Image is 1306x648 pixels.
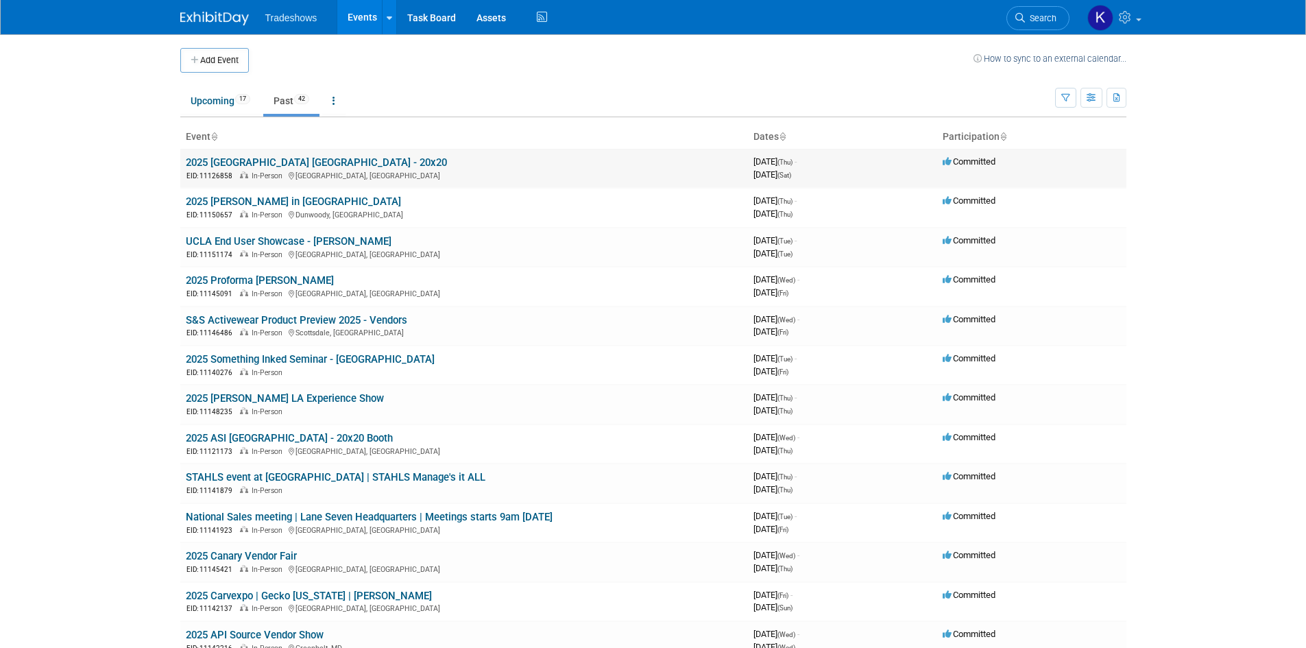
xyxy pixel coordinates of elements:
span: - [790,590,793,600]
span: - [797,274,799,285]
span: (Thu) [777,197,793,205]
span: EID: 11121173 [186,448,238,455]
span: (Wed) [777,316,795,324]
span: EID: 11151174 [186,251,238,259]
a: Sort by Start Date [779,131,786,142]
a: 2025 Carvexpo | Gecko [US_STATE] | [PERSON_NAME] [186,590,432,602]
th: Dates [748,125,937,149]
img: In-Person Event [240,486,248,493]
span: In-Person [252,526,287,535]
span: [DATE] [753,248,793,259]
span: [DATE] [753,353,797,363]
span: - [795,195,797,206]
span: Committed [943,156,995,167]
span: In-Person [252,328,287,337]
span: In-Person [252,289,287,298]
span: - [797,550,799,560]
span: (Fri) [777,289,788,297]
img: In-Person Event [240,289,248,296]
a: How to sync to an external calendar... [974,53,1126,64]
span: In-Person [252,171,287,180]
a: 2025 Canary Vendor Fair [186,550,297,562]
a: 2025 [GEOGRAPHIC_DATA] [GEOGRAPHIC_DATA] - 20x20 [186,156,447,169]
span: Committed [943,432,995,442]
div: [GEOGRAPHIC_DATA], [GEOGRAPHIC_DATA] [186,602,742,614]
span: EID: 11142137 [186,605,238,612]
span: (Tue) [777,513,793,520]
span: Committed [943,629,995,639]
span: EID: 11145421 [186,566,238,573]
span: [DATE] [753,156,797,167]
span: EID: 11126858 [186,172,238,180]
a: Search [1006,6,1069,30]
a: National Sales meeting | Lane Seven Headquarters | Meetings starts 9am [DATE] [186,511,553,523]
span: - [797,314,799,324]
span: - [797,629,799,639]
span: - [795,353,797,363]
span: - [795,156,797,167]
span: (Thu) [777,211,793,218]
a: STAHLS event at [GEOGRAPHIC_DATA] | STAHLS Manage's it ALL [186,471,485,483]
span: [DATE] [753,287,788,298]
span: [DATE] [753,602,793,612]
span: - [795,471,797,481]
img: In-Person Event [240,565,248,572]
span: 42 [294,94,309,104]
span: [DATE] [753,208,793,219]
span: (Fri) [777,526,788,533]
span: (Thu) [777,158,793,166]
img: In-Person Event [240,250,248,257]
a: 2025 Proforma [PERSON_NAME] [186,274,334,287]
span: (Fri) [777,368,788,376]
span: Committed [943,590,995,600]
span: Committed [943,511,995,521]
a: 2025 [PERSON_NAME] LA Experience Show [186,392,384,405]
a: Sort by Participation Type [1000,131,1006,142]
div: [GEOGRAPHIC_DATA], [GEOGRAPHIC_DATA] [186,169,742,181]
span: [DATE] [753,169,791,180]
span: [DATE] [753,195,797,206]
span: [DATE] [753,484,793,494]
a: Upcoming17 [180,88,261,114]
span: In-Person [252,565,287,574]
span: [DATE] [753,524,788,534]
a: S&S Activewear Product Preview 2025 - Vendors [186,314,407,326]
span: Committed [943,314,995,324]
span: EID: 11146486 [186,329,238,337]
a: Sort by Event Name [210,131,217,142]
span: (Fri) [777,328,788,336]
span: EID: 11141923 [186,527,238,534]
span: Committed [943,195,995,206]
span: EID: 11141879 [186,487,238,494]
span: (Tue) [777,250,793,258]
span: [DATE] [753,563,793,573]
span: (Tue) [777,237,793,245]
span: [DATE] [753,432,799,442]
img: In-Person Event [240,211,248,217]
span: Committed [943,550,995,560]
span: EID: 11145091 [186,290,238,298]
span: EID: 11148235 [186,408,238,416]
img: In-Person Event [240,604,248,611]
span: In-Person [252,250,287,259]
img: In-Person Event [240,407,248,414]
span: [DATE] [753,550,799,560]
span: [DATE] [753,326,788,337]
span: EID: 11140276 [186,369,238,376]
span: (Fri) [777,592,788,599]
div: [GEOGRAPHIC_DATA], [GEOGRAPHIC_DATA] [186,563,742,575]
a: 2025 [PERSON_NAME] in [GEOGRAPHIC_DATA] [186,195,401,208]
span: In-Person [252,211,287,219]
span: [DATE] [753,471,797,481]
img: In-Person Event [240,328,248,335]
th: Participation [937,125,1126,149]
span: In-Person [252,604,287,613]
div: Scottsdale, [GEOGRAPHIC_DATA] [186,326,742,338]
span: Search [1025,13,1056,23]
a: 2025 API Source Vendor Show [186,629,324,641]
span: (Thu) [777,565,793,573]
a: Past42 [263,88,319,114]
span: In-Person [252,407,287,416]
span: [DATE] [753,314,799,324]
span: [DATE] [753,392,797,403]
